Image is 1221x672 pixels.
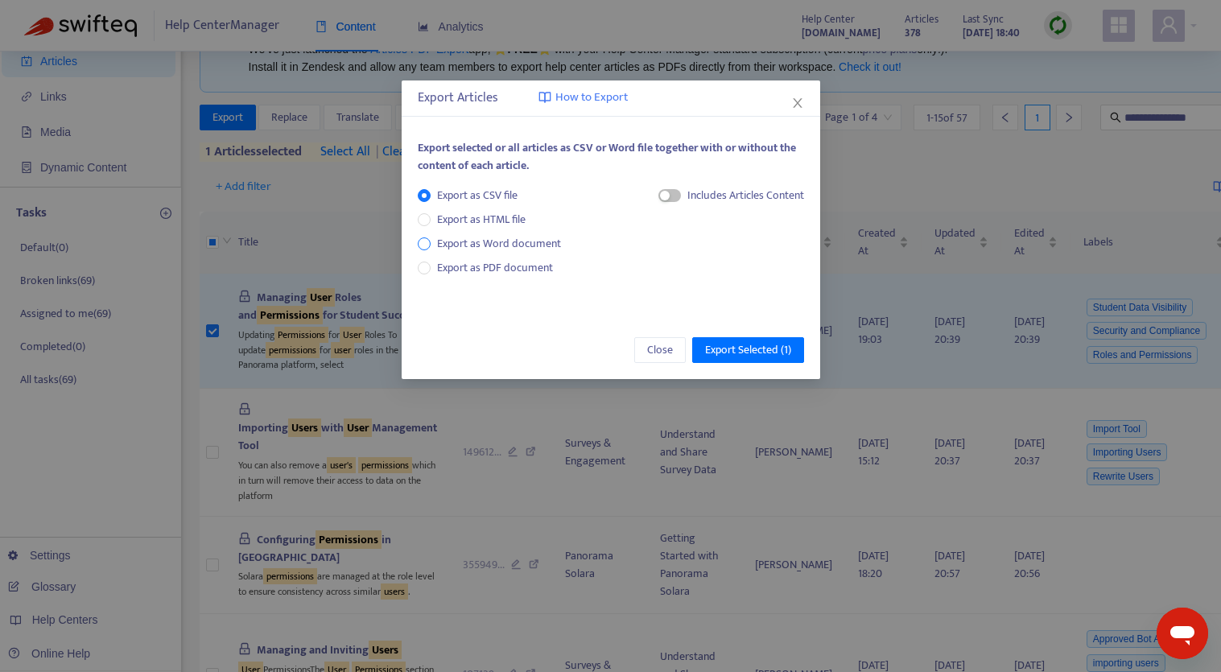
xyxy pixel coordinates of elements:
[634,337,686,363] button: Close
[431,211,532,229] span: Export as HTML file
[555,89,628,107] span: How to Export
[418,138,796,175] span: Export selected or all articles as CSV or Word file together with or without the content of each ...
[687,187,804,204] div: Includes Articles Content
[647,341,673,359] span: Close
[692,337,804,363] button: Export Selected (1)
[789,94,806,112] button: Close
[431,187,524,204] span: Export as CSV file
[791,97,804,109] span: close
[705,341,791,359] span: Export Selected ( 1 )
[538,89,628,107] a: How to Export
[418,89,804,108] div: Export Articles
[437,258,553,277] span: Export as PDF document
[538,91,551,104] img: image-link
[431,235,567,253] span: Export as Word document
[1157,608,1208,659] iframe: Button to launch messaging window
